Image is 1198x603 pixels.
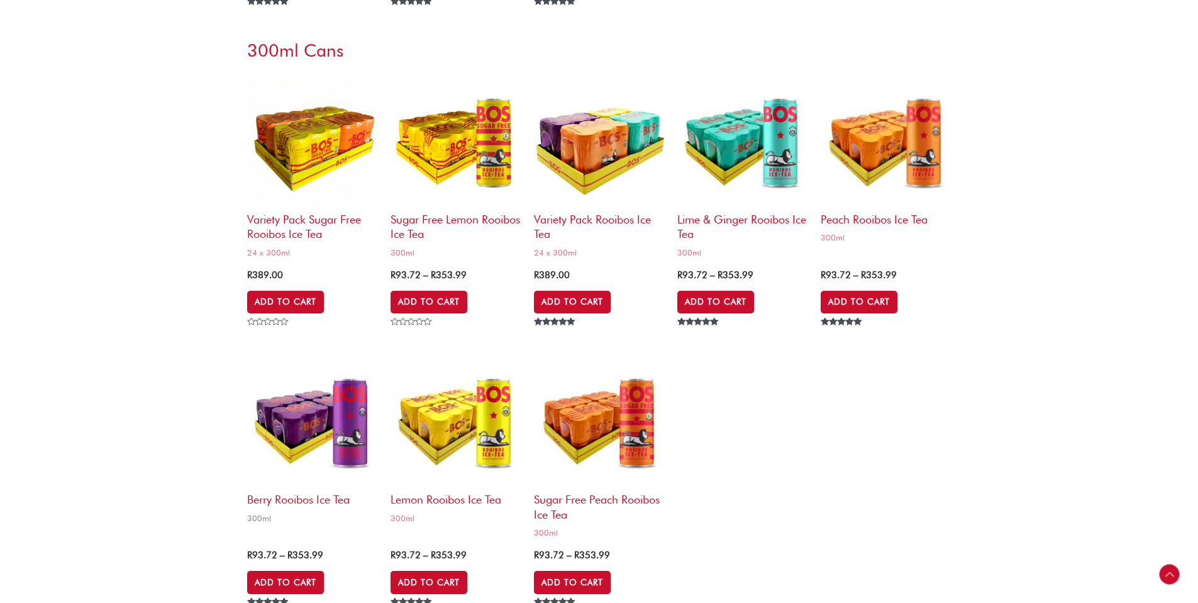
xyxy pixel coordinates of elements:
span: Rated out of 5 [534,318,577,354]
bdi: 93.72 [821,269,851,281]
span: R [391,549,396,561]
img: Peach Rooibos Ice Tea [821,75,951,206]
a: Select options for “Lime & Ginger Rooibos Ice Tea” [677,291,754,313]
h2: Sugar Free Peach Rooibos Ice Tea [534,486,665,522]
span: 300ml [534,527,665,538]
bdi: 353.99 [287,549,323,561]
span: 300ml [677,247,808,258]
span: R [431,269,436,281]
h2: Peach Rooibos Ice Tea [821,206,951,227]
img: Variety Pack Rooibos Ice Tea [534,75,665,206]
bdi: 353.99 [574,549,610,561]
a: Select options for “Peach Rooibos Ice Tea” [821,291,897,313]
bdi: 353.99 [861,269,897,281]
span: 300ml [821,232,951,243]
span: – [710,269,715,281]
bdi: 93.72 [247,549,277,561]
bdi: 93.72 [391,269,421,281]
a: Lemon Rooibos Ice Tea300ml [391,355,521,527]
span: R [861,269,866,281]
span: 24 x 300ml [534,247,665,258]
a: Variety Pack Sugar Free Rooibos Ice Tea24 x 300ml [247,75,378,262]
span: – [423,549,428,561]
span: 300ml [391,247,521,258]
bdi: 93.72 [534,549,564,561]
h2: Variety Pack Rooibos Ice Tea [534,206,665,242]
span: – [853,269,858,281]
a: Sugar Free Lemon Rooibos Ice Tea300ml [391,75,521,262]
span: – [280,549,285,561]
img: Lime & Ginger Rooibos Ice Tea [677,75,808,206]
span: 300ml [391,513,521,524]
h3: 300ml Cans [247,39,951,62]
span: R [391,269,396,281]
img: Lemon Rooibos Ice Tea [391,355,521,486]
span: Rated out of 5 [821,318,864,354]
img: Berry Rooibos Ice Tea [247,355,378,486]
a: Select options for “Sugar Free Peach Rooibos Ice Tea” [534,571,611,594]
span: R [287,549,292,561]
a: Select options for “Lemon Rooibos Ice Tea” [391,571,467,594]
a: Lime & Ginger Rooibos Ice Tea300ml [677,75,808,262]
bdi: 353.99 [718,269,753,281]
bdi: 93.72 [391,549,421,561]
span: R [247,269,252,281]
h2: Sugar Free Lemon Rooibos Ice Tea [391,206,521,242]
span: R [677,269,682,281]
span: R [431,549,436,561]
span: R [821,269,826,281]
span: Rated out of 5 [677,318,721,354]
span: R [534,269,539,281]
a: Add to cart: “Variety Pack Rooibos Ice Tea” [534,291,611,313]
a: Select options for “Sugar Free Lemon Rooibos Ice Tea” [391,291,467,313]
a: Berry Rooibos Ice Tea300ml [247,355,378,527]
a: Sugar Free Peach Rooibos Ice Tea300ml [534,355,665,542]
span: – [567,549,572,561]
span: R [247,549,252,561]
bdi: 93.72 [677,269,707,281]
span: R [534,549,539,561]
img: sugar free lemon rooibos ice tea [391,75,521,206]
h2: Lemon Rooibos Ice Tea [391,486,521,507]
img: Sugar Free Peach Rooibos Ice Tea [534,355,665,486]
bdi: 389.00 [534,269,570,281]
h2: Berry Rooibos Ice Tea [247,486,378,507]
bdi: 353.99 [431,269,467,281]
span: 24 x 300ml [247,247,378,258]
bdi: 353.99 [431,549,467,561]
h2: Variety Pack Sugar Free Rooibos Ice Tea [247,206,378,242]
a: Add to cart: “Variety Pack Sugar Free Rooibos Ice Tea” [247,291,324,313]
a: Variety Pack Rooibos Ice Tea24 x 300ml [534,75,665,262]
a: Peach Rooibos Ice Tea300ml [821,75,951,247]
h2: Lime & Ginger Rooibos Ice Tea [677,206,808,242]
bdi: 389.00 [247,269,283,281]
a: Select options for “Berry Rooibos Ice Tea” [247,571,324,594]
span: – [423,269,428,281]
span: R [574,549,579,561]
img: variety pack sugar free rooibos ice tea [247,75,378,206]
span: 300ml [247,513,378,524]
span: R [718,269,723,281]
